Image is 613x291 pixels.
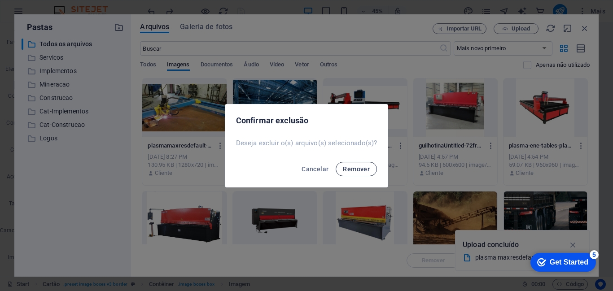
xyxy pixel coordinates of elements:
[66,2,75,11] div: 5
[302,165,328,173] span: Cancelar
[7,4,73,23] div: Get Started 5 items remaining, 0% complete
[343,165,370,173] span: Remover
[298,162,332,176] button: Cancelar
[236,115,377,126] h2: Confirmar exclusão
[236,139,377,148] p: Deseja excluir o(s) arquivo(s) selecionado(s)?
[26,10,65,18] div: Get Started
[336,162,377,176] button: Remover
